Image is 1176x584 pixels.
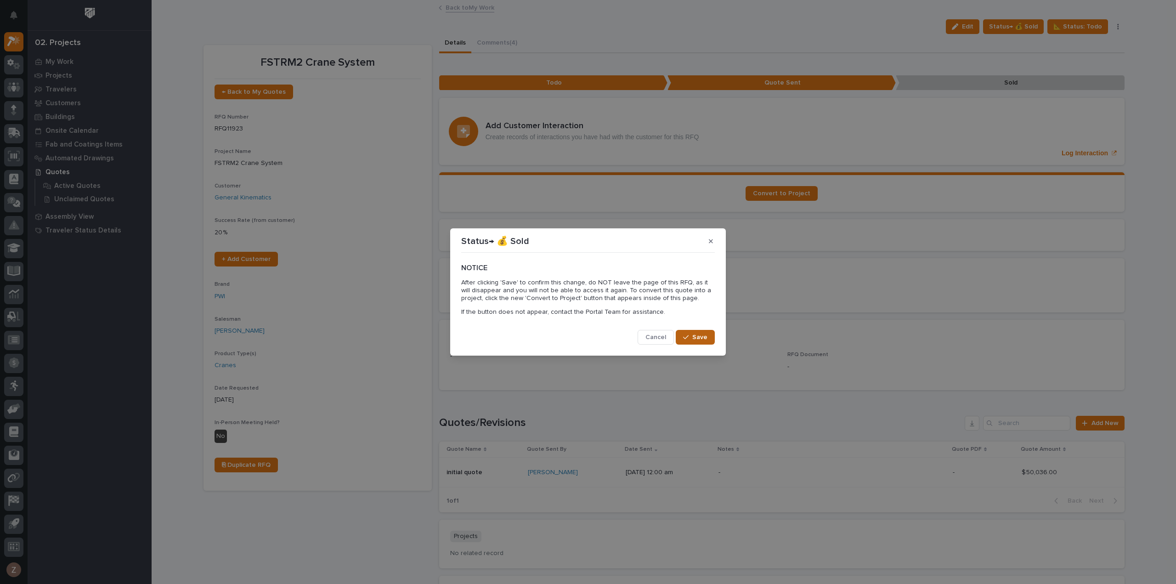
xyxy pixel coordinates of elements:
[638,330,674,345] button: Cancel
[461,279,715,302] p: After clicking 'Save' to confirm this change, do NOT leave the page of this RFQ, as it will disap...
[461,308,715,316] p: If the button does not appear, contact the Portal Team for assistance.
[676,330,715,345] button: Save
[692,333,707,341] span: Save
[461,264,715,272] h2: NOTICE
[461,236,529,247] p: Status→ 💰 Sold
[645,333,666,341] span: Cancel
